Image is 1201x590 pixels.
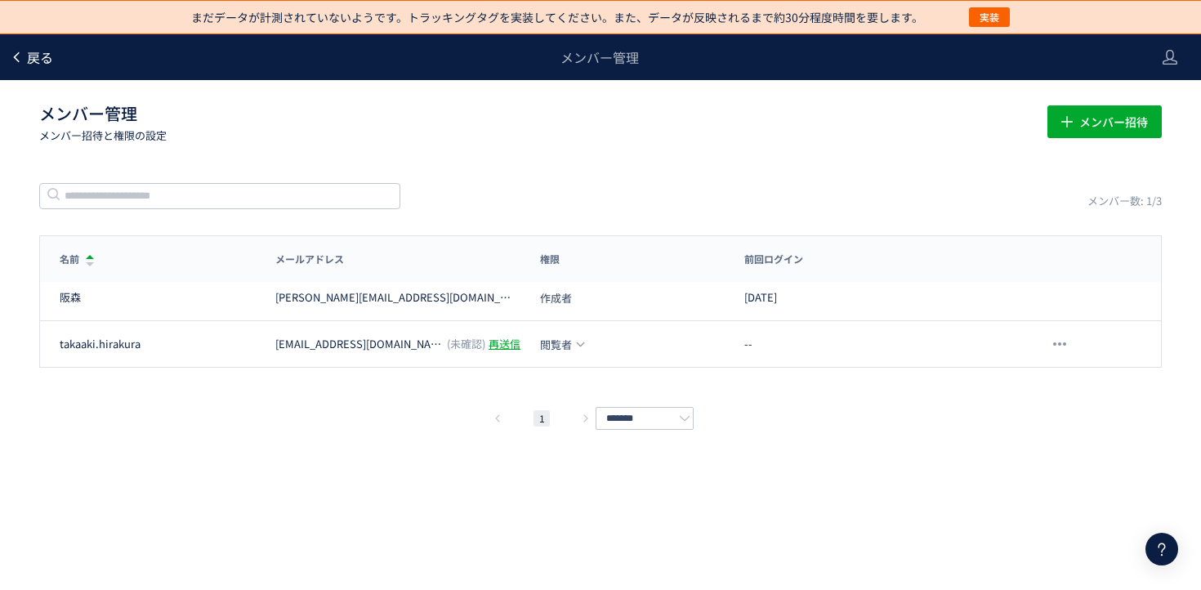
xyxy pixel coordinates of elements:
div: takaaki.hirakura [60,337,141,352]
div: -- [725,337,980,352]
button: メンバー招待 [1047,105,1162,138]
h1: メンバー管理 [39,102,1028,143]
div: (未確認) [447,337,485,352]
div: メンバー管理 [53,34,1145,80]
div: 閲覧者 [540,336,586,352]
span: 名前 [60,252,79,266]
div: [DATE] [725,290,980,306]
span: 作成者 [540,293,572,303]
div: [PERSON_NAME][EMAIL_ADDRESS][DOMAIN_NAME] [275,290,517,306]
div: 阪森 [60,290,81,306]
div: pagination [39,409,1162,428]
li: 1 [534,410,550,427]
button: 実装 [969,7,1010,27]
span: メールアドレス [275,252,344,266]
div: メンバー数: 1/3 [1087,194,1162,209]
span: 戻る [27,47,53,67]
p: メンバー招待と権限の設定 [39,127,1028,143]
p: まだデータが計測されていないようです。トラッキングタグを実装してください。また、データが反映されるまで約30分程度時間を要します。 [191,9,923,25]
span: 閲覧者 [540,339,572,350]
div: [EMAIL_ADDRESS][DOMAIN_NAME] [275,337,444,352]
span: 実装 [980,7,999,27]
span: 前回ログイン [744,252,803,266]
div: 再送信 [489,337,520,352]
span: メンバー招待 [1079,105,1148,138]
span: 権限 [540,252,560,266]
